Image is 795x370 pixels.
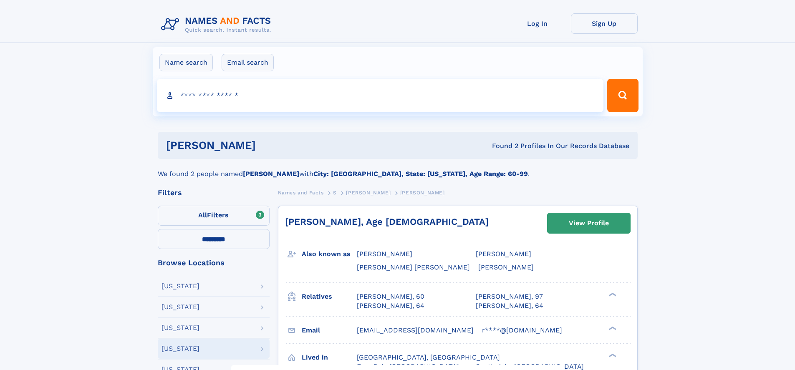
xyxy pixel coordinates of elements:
[504,13,571,34] a: Log In
[357,292,424,301] a: [PERSON_NAME], 60
[357,353,500,361] span: [GEOGRAPHIC_DATA], [GEOGRAPHIC_DATA]
[162,283,199,289] div: [US_STATE]
[278,187,324,198] a: Names and Facts
[607,79,638,112] button: Search Button
[243,170,299,178] b: [PERSON_NAME]
[607,292,617,297] div: ❯
[607,325,617,331] div: ❯
[607,352,617,358] div: ❯
[400,190,445,196] span: [PERSON_NAME]
[158,206,270,226] label: Filters
[159,54,213,71] label: Name search
[162,325,199,331] div: [US_STATE]
[571,13,638,34] a: Sign Up
[313,170,528,178] b: City: [GEOGRAPHIC_DATA], State: [US_STATE], Age Range: 60-99
[346,187,391,198] a: [PERSON_NAME]
[569,214,609,233] div: View Profile
[302,350,357,365] h3: Lived in
[285,216,489,227] a: [PERSON_NAME], Age [DEMOGRAPHIC_DATA]
[158,189,270,196] div: Filters
[158,159,638,179] div: We found 2 people named with .
[357,263,470,271] span: [PERSON_NAME] [PERSON_NAME]
[166,140,374,151] h1: [PERSON_NAME]
[333,190,337,196] span: S
[302,247,357,261] h3: Also known as
[478,263,534,271] span: [PERSON_NAME]
[357,250,412,258] span: [PERSON_NAME]
[162,345,199,352] div: [US_STATE]
[357,326,474,334] span: [EMAIL_ADDRESS][DOMAIN_NAME]
[548,213,630,233] a: View Profile
[346,190,391,196] span: [PERSON_NAME]
[374,141,629,151] div: Found 2 Profiles In Our Records Database
[157,79,604,112] input: search input
[333,187,337,198] a: S
[158,13,278,36] img: Logo Names and Facts
[357,301,424,310] a: [PERSON_NAME], 64
[222,54,274,71] label: Email search
[198,211,207,219] span: All
[302,323,357,337] h3: Email
[158,259,270,267] div: Browse Locations
[476,301,543,310] a: [PERSON_NAME], 64
[476,292,543,301] a: [PERSON_NAME], 97
[302,289,357,304] h3: Relatives
[476,250,531,258] span: [PERSON_NAME]
[162,304,199,310] div: [US_STATE]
